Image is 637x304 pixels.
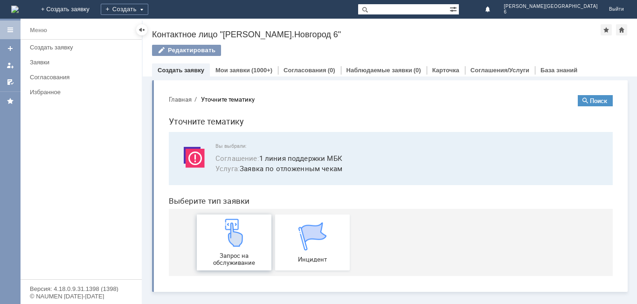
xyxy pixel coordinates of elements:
[416,7,451,19] button: Поиск
[7,27,451,41] h1: Уточните тематику
[504,9,598,15] span: 6
[450,4,459,13] span: Расширенный поиск
[137,135,165,163] img: get067d4ba7cf7247ad92597448b2db9300
[152,30,601,39] div: Контактное лицо "[PERSON_NAME].Новгород 6"
[471,67,529,74] a: Соглашения/Услуги
[7,7,30,16] button: Главная
[215,67,250,74] a: Мои заявки
[54,66,98,75] span: Соглашение :
[7,109,451,118] header: Выберите тип заявки
[19,55,47,83] img: svg%3E
[3,41,18,56] a: Создать заявку
[101,4,148,15] div: Создать
[26,55,140,69] a: Заявки
[601,24,612,35] div: Добавить в избранное
[346,67,412,74] a: Наблюдаемые заявки
[432,67,459,74] a: Карточка
[38,165,107,179] span: Запрос на обслуживание
[30,89,126,96] div: Избранное
[30,44,136,51] div: Создать заявку
[616,24,627,35] div: Сделать домашней страницей
[3,58,18,73] a: Мои заявки
[30,286,132,292] div: Версия: 4.18.0.9.31.1398 (1398)
[11,6,19,13] img: logo
[40,8,93,15] div: Уточните тематику
[11,6,19,13] a: Перейти на домашнюю страницу
[59,131,87,159] img: get23c147a1b4124cbfa18e19f2abec5e8f
[30,293,132,299] div: © NAUMEN [DATE]-[DATE]
[251,67,272,74] div: (1000+)
[26,70,140,84] a: Согласования
[136,24,147,35] div: Скрыть меню
[54,76,440,86] span: Заявка по отложенным чекам
[117,168,186,175] span: Инцидент
[540,67,577,74] a: База знаний
[54,65,181,76] button: Соглашение:1 линия поддержки МБК
[3,75,18,90] a: Мои согласования
[30,25,47,36] div: Меню
[158,67,204,74] a: Создать заявку
[284,67,326,74] a: Согласования
[30,59,136,66] div: Заявки
[328,67,335,74] div: (0)
[504,4,598,9] span: [PERSON_NAME][GEOGRAPHIC_DATA]
[26,40,140,55] a: Создать заявку
[414,67,421,74] div: (0)
[35,127,110,183] a: Запрос на обслуживание
[30,74,136,81] div: Согласования
[54,76,78,85] span: Услуга :
[54,55,440,62] span: Вы выбрали:
[114,127,188,183] a: Инцидент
